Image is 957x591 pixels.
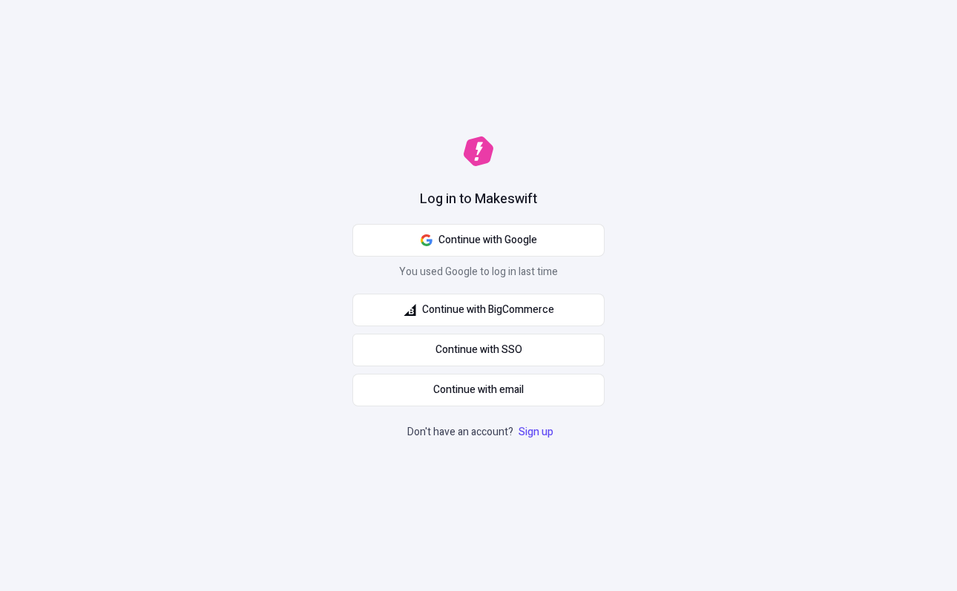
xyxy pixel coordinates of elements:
a: Continue with SSO [352,334,605,366]
p: Don't have an account? [407,424,556,440]
button: Continue with email [352,374,605,406]
p: You used Google to log in last time [352,264,605,286]
button: Continue with BigCommerce [352,294,605,326]
span: Continue with email [433,382,524,398]
span: Continue with Google [438,232,537,248]
span: Continue with BigCommerce [422,302,554,318]
h1: Log in to Makeswift [420,190,537,209]
button: Continue with Google [352,224,605,257]
a: Sign up [516,424,556,440]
